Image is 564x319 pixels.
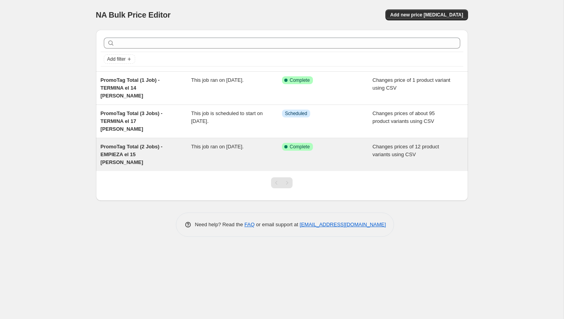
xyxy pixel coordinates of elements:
[96,11,171,19] span: NA Bulk Price Editor
[372,144,439,157] span: Changes prices of 12 product variants using CSV
[191,77,244,83] span: This job ran on [DATE].
[271,177,293,188] nav: Pagination
[385,9,468,20] button: Add new price [MEDICAL_DATA]
[191,144,244,150] span: This job ran on [DATE].
[244,222,255,227] a: FAQ
[300,222,386,227] a: [EMAIL_ADDRESS][DOMAIN_NAME]
[290,144,310,150] span: Complete
[107,56,126,62] span: Add filter
[290,77,310,83] span: Complete
[372,110,435,124] span: Changes prices of about 95 product variants using CSV
[101,110,163,132] span: PromoTag Total (3 Jobs) - TERMINA el 17 [PERSON_NAME]
[191,110,263,124] span: This job is scheduled to start on [DATE].
[390,12,463,18] span: Add new price [MEDICAL_DATA]
[285,110,307,117] span: Scheduled
[101,144,163,165] span: PromoTag Total (2 Jobs) - EMPIEZA el 15 [PERSON_NAME]
[195,222,245,227] span: Need help? Read the
[104,54,135,64] button: Add filter
[372,77,450,91] span: Changes price of 1 product variant using CSV
[101,77,160,99] span: PromoTag Total (1 Job) - TERMINA el 14 [PERSON_NAME]
[255,222,300,227] span: or email support at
